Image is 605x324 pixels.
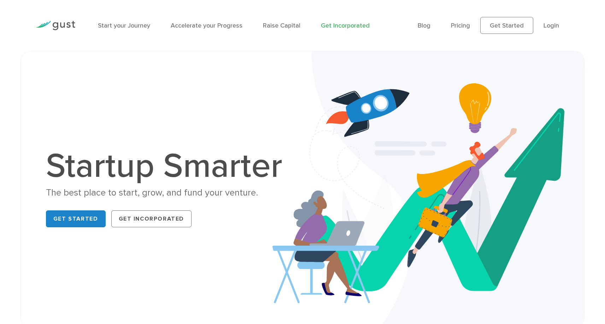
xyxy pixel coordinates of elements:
[171,22,242,29] a: Accelerate your Progress
[263,22,300,29] a: Raise Capital
[321,22,370,29] a: Get Incorporated
[46,187,290,199] div: The best place to start, grow, and fund your venture.
[544,22,559,29] a: Login
[98,22,150,29] a: Start your Journey
[451,22,470,29] a: Pricing
[36,21,75,30] img: Gust Logo
[46,210,106,227] a: Get Started
[480,17,533,34] a: Get Started
[418,22,430,29] a: Blog
[111,210,192,227] a: Get Incorporated
[46,149,290,183] h1: Startup Smarter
